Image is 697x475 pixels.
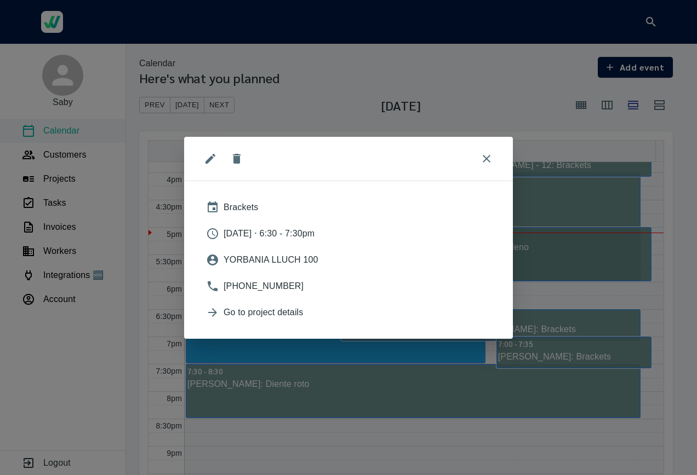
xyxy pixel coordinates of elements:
button: edit [197,146,224,172]
span: Go to project details [224,306,491,319]
span: YORBANIA LLUCH 100 [224,253,491,267]
button: close [473,146,500,172]
span: Brackets [224,201,491,214]
a: [PHONE_NUMBER] [197,273,500,299]
a: Go to project details [197,299,500,326]
span: [PHONE_NUMBER] [224,280,491,293]
a: YORBANIA LLUCH 100 [197,247,500,273]
button: close [224,146,250,172]
span: [DATE] ⋅ 6:30 - 7:30pm [224,227,491,240]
